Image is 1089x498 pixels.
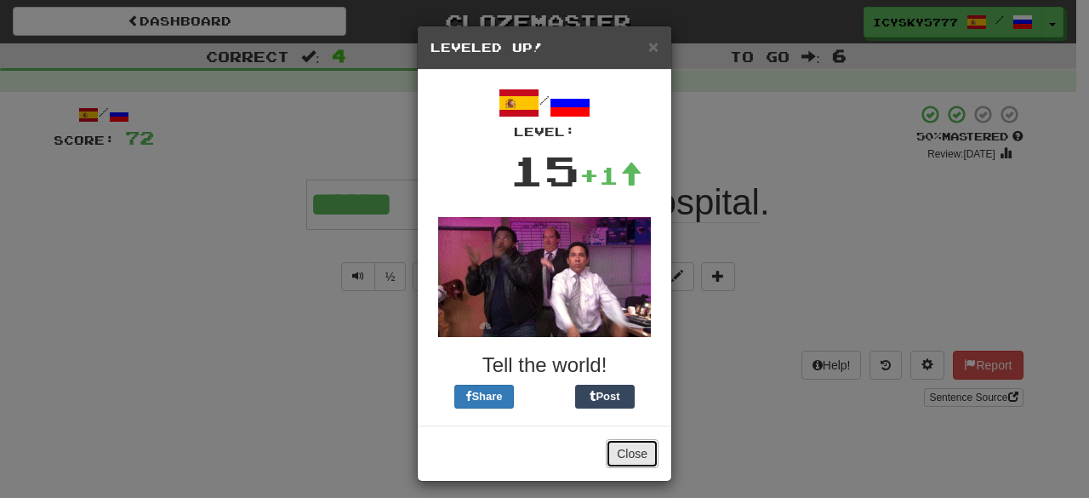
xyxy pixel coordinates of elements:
div: 15 [510,140,579,200]
button: Close [648,37,659,55]
span: × [648,37,659,56]
button: Post [575,385,635,409]
iframe: X Post Button [514,385,575,409]
button: Share [454,385,514,409]
h5: Leveled Up! [430,39,659,56]
button: Close [606,439,659,468]
div: / [430,83,659,140]
h3: Tell the world! [430,354,659,376]
img: office-a80e9430007fca076a14268f5cfaac02a5711bd98b344892871d2edf63981756.gif [438,217,651,337]
div: +1 [579,158,642,192]
div: Level: [430,123,659,140]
